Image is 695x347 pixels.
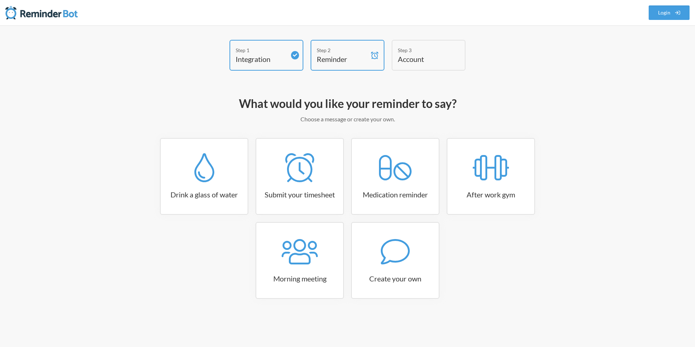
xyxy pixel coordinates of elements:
[138,115,557,124] p: Choose a message or create your own.
[317,46,367,54] div: Step 2
[352,273,439,284] h3: Create your own
[138,96,557,111] h2: What would you like your reminder to say?
[398,46,448,54] div: Step 3
[256,273,343,284] h3: Morning meeting
[256,189,343,200] h3: Submit your timesheet
[5,5,78,20] img: Reminder Bot
[236,54,286,64] h4: Integration
[317,54,367,64] h4: Reminder
[236,46,286,54] div: Step 1
[398,54,448,64] h4: Account
[161,189,248,200] h3: Drink a glass of water
[352,189,439,200] h3: Medication reminder
[447,189,534,200] h3: After work gym
[649,5,690,20] a: Login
